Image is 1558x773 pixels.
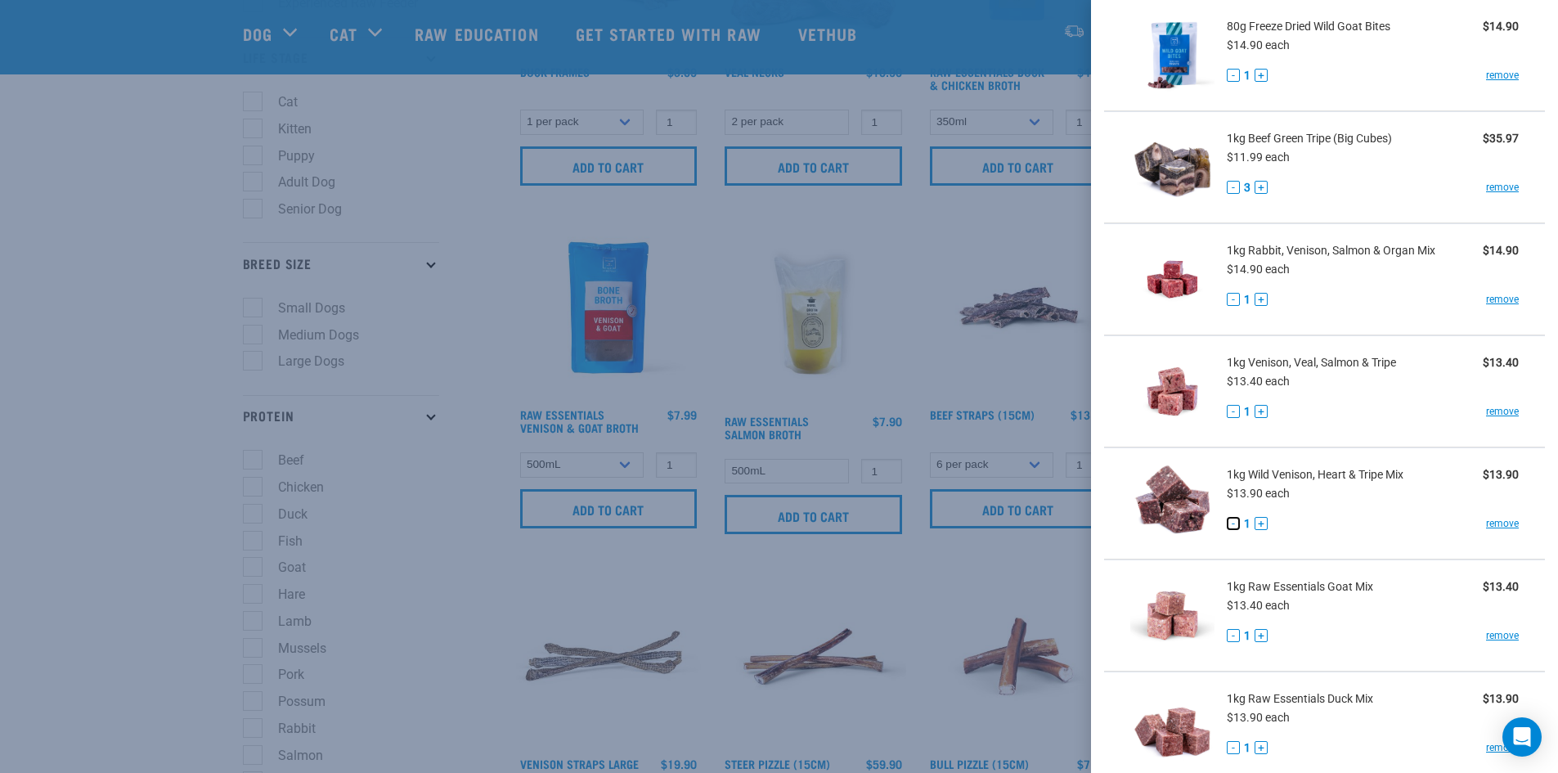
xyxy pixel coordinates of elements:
span: 3 [1244,179,1250,196]
img: Raw Essentials Goat Mix [1130,573,1215,658]
button: + [1255,181,1268,194]
button: - [1227,629,1240,642]
strong: $13.40 [1483,580,1519,593]
a: remove [1486,68,1519,83]
span: $13.40 each [1227,375,1290,388]
img: Freeze Dried Wild Goat Bites [1130,13,1215,97]
img: Rabbit, Venison, Salmon & Organ Mix [1130,237,1215,321]
span: 1 [1244,403,1250,420]
img: Raw Essentials Duck Mix [1130,685,1215,770]
button: + [1255,629,1268,642]
span: 1 [1244,515,1250,533]
img: Venison, Veal, Salmon & Tripe [1130,349,1215,434]
button: - [1227,741,1240,754]
button: + [1255,405,1268,418]
span: 1 [1244,67,1250,84]
span: $13.90 each [1227,711,1290,724]
span: 1 [1244,627,1250,645]
a: remove [1486,292,1519,307]
strong: $14.90 [1483,244,1519,257]
button: + [1255,741,1268,754]
button: - [1227,69,1240,82]
strong: $13.40 [1483,356,1519,369]
span: $13.40 each [1227,599,1290,612]
button: + [1255,517,1268,530]
span: 80g Freeze Dried Wild Goat Bites [1227,18,1390,35]
button: + [1255,293,1268,306]
span: $13.90 each [1227,487,1290,500]
strong: $35.97 [1483,132,1519,145]
a: remove [1486,404,1519,419]
span: 1kg Raw Essentials Goat Mix [1227,578,1373,595]
span: 1kg Venison, Veal, Salmon & Tripe [1227,354,1396,371]
span: 1kg Rabbit, Venison, Salmon & Organ Mix [1227,242,1435,259]
button: - [1227,181,1240,194]
span: 1 [1244,291,1250,308]
span: 1kg Raw Essentials Duck Mix [1227,690,1373,708]
span: 1kg Beef Green Tripe (Big Cubes) [1227,130,1392,147]
button: - [1227,405,1240,418]
img: Wild Venison, Heart & Tripe Mix [1130,461,1215,546]
div: Open Intercom Messenger [1502,717,1542,757]
a: remove [1486,740,1519,755]
a: remove [1486,180,1519,195]
button: - [1227,517,1240,530]
button: - [1227,293,1240,306]
strong: $13.90 [1483,468,1519,481]
strong: $14.90 [1483,20,1519,33]
span: $14.90 each [1227,38,1290,52]
span: 1 [1244,739,1250,757]
button: + [1255,69,1268,82]
span: $14.90 each [1227,263,1290,276]
img: Beef Green Tripe (Big Cubes) [1130,125,1215,209]
span: $11.99 each [1227,151,1290,164]
span: 1kg Wild Venison, Heart & Tripe Mix [1227,466,1403,483]
a: remove [1486,516,1519,531]
a: remove [1486,628,1519,643]
strong: $13.90 [1483,692,1519,705]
